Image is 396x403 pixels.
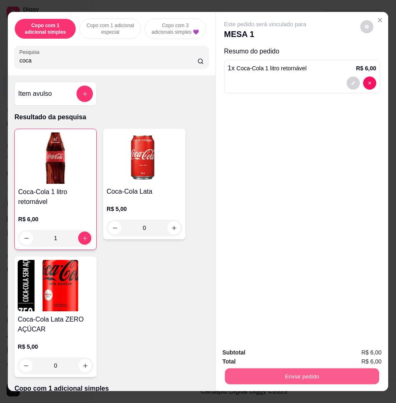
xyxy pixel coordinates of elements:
h4: Coca-Cola Lata ZERO AÇÚCAR [18,315,93,334]
p: 1 x [228,63,307,73]
p: Este pedido será vinculado para [224,20,306,28]
p: Copo com 3 adicionais simples 💜 [151,22,199,35]
p: MESA 1 [224,28,306,40]
p: R$ 5,00 [18,343,93,351]
p: R$ 6,00 [356,64,376,72]
img: product-image [18,260,93,311]
p: Copo com 1 adicional simples [14,384,208,394]
button: decrease-product-quantity [19,359,32,372]
button: decrease-product-quantity [108,221,121,234]
h4: Coca-Cola 1 litro retornável [18,187,93,207]
h4: Item avulso [18,89,52,99]
button: add-separate-item [76,86,93,102]
button: Enviar pedido [225,368,379,384]
p: Copo com 1 adicional especial [86,22,134,35]
img: product-image [18,132,93,184]
p: R$ 5,00 [107,205,182,213]
img: product-image [107,132,182,183]
button: increase-product-quantity [79,359,92,372]
h4: Coca-Cola Lata [107,187,182,197]
button: increase-product-quantity [78,232,91,245]
span: R$ 6,00 [361,348,382,357]
button: decrease-product-quantity [20,232,33,245]
label: Pesquisa [19,49,42,56]
p: Resumo do pedido [224,46,380,56]
p: Resultado da pesquisa [14,112,208,122]
p: R$ 6,00 [18,215,93,223]
strong: Subtotal [222,349,245,356]
strong: Total [222,358,236,365]
span: Coca-Cola 1 litro retornável [236,65,306,72]
button: decrease-product-quantity [360,20,373,33]
button: decrease-product-quantity [347,76,360,90]
button: Close [373,14,387,27]
span: R$ 6,00 [361,357,382,366]
input: Pesquisa [19,56,197,65]
button: decrease-product-quantity [363,76,376,90]
p: Copo com 1 adicional simples [21,22,69,35]
button: increase-product-quantity [167,221,181,234]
